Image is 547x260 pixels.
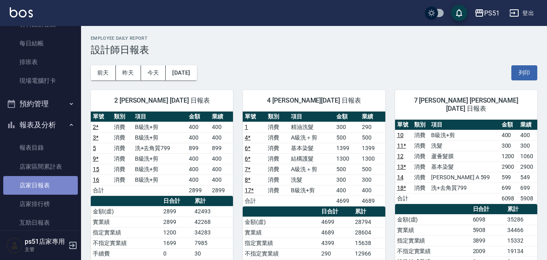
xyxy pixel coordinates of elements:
td: 指定實業績 [395,235,471,246]
a: 店家排行榜 [3,195,78,213]
td: 消費 [266,174,289,185]
td: 金額(虛) [91,206,161,217]
td: 不指定實業績 [395,246,471,256]
td: 5908 [471,225,505,235]
td: A級洗＋剪 [289,132,334,143]
th: 類別 [412,120,429,130]
td: 1699 [161,238,192,248]
a: 互助日報表 [3,213,78,232]
td: 400 [187,164,210,174]
button: 報表及分析 [3,114,78,135]
th: 累計 [192,196,233,206]
td: 金額(虛) [243,217,319,227]
td: 4699 [319,217,353,227]
td: 400 [210,174,233,185]
td: 金額(虛) [395,214,471,225]
a: 12 [397,153,404,159]
a: 店家日報表 [3,176,78,195]
td: 洗+去角質799 [429,183,499,193]
h5: ps51店家專用 [25,238,66,246]
td: 1200 [161,227,192,238]
table: a dense table [243,112,385,206]
td: 5908 [518,193,537,204]
th: 累計 [353,206,385,217]
td: 消費 [112,174,133,185]
td: 2900 [500,161,519,172]
td: 42268 [192,217,233,227]
td: 實業績 [395,225,471,235]
td: B級洗+剪 [133,164,187,174]
button: [DATE] [166,65,197,80]
th: 日合計 [319,206,353,217]
td: 實業績 [243,227,319,238]
td: 549 [518,172,537,183]
td: 消費 [266,153,289,164]
button: PS51 [471,5,503,21]
td: 合計 [395,193,412,204]
th: 單號 [91,112,112,122]
a: 排班表 [3,53,78,71]
h2: Employee Daily Report [91,36,537,41]
td: 15638 [353,238,385,248]
a: 10 [397,132,404,138]
th: 業績 [210,112,233,122]
td: 不指定實業績 [91,238,161,248]
td: 400 [360,185,385,196]
td: 300 [360,174,385,185]
td: 500 [334,132,360,143]
img: Person [6,237,23,254]
td: 洗髮 [429,140,499,151]
td: 消費 [412,130,429,140]
td: 洗髮 [289,174,334,185]
th: 類別 [266,112,289,122]
td: 500 [360,132,385,143]
td: 1399 [360,143,385,153]
th: 項目 [133,112,187,122]
td: 消費 [112,143,133,153]
td: 300 [334,174,360,185]
td: 消費 [112,132,133,143]
td: 500 [334,164,360,174]
td: 6098 [500,193,519,204]
img: Logo [10,7,33,17]
th: 單號 [243,112,266,122]
td: 消費 [412,183,429,193]
td: B級洗+剪 [289,185,334,196]
td: 400 [210,122,233,132]
button: 昨天 [116,65,141,80]
td: 指定實業績 [91,227,161,238]
th: 金額 [334,112,360,122]
td: 400 [210,153,233,164]
th: 業績 [518,120,537,130]
td: 34466 [505,225,537,235]
td: 400 [187,153,210,164]
td: 消費 [266,132,289,143]
td: 1060 [518,151,537,161]
td: 消費 [266,122,289,132]
td: 消費 [412,140,429,151]
td: 300 [500,140,519,151]
td: 1399 [334,143,360,153]
td: B級洗+剪 [133,122,187,132]
td: 消費 [112,153,133,164]
a: 15 [93,166,99,172]
td: 400 [210,132,233,143]
td: 0 [161,248,192,259]
td: 實業績 [91,217,161,227]
td: 洗+去角質799 [133,143,187,153]
td: 7985 [192,238,233,248]
a: 16 [93,176,99,183]
td: 12966 [353,248,385,259]
a: 每日結帳 [3,34,78,53]
a: 14 [397,174,404,180]
td: 基本染髮 [429,161,499,172]
td: 2899 [210,185,233,196]
a: 店家區間累計表 [3,157,78,176]
span: 4 [PERSON_NAME][DATE] 日報表 [252,97,375,105]
td: 290 [319,248,353,259]
button: save [451,5,467,21]
td: 42493 [192,206,233,217]
button: 今天 [141,65,166,80]
div: PS51 [484,8,500,18]
td: 6098 [471,214,505,225]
